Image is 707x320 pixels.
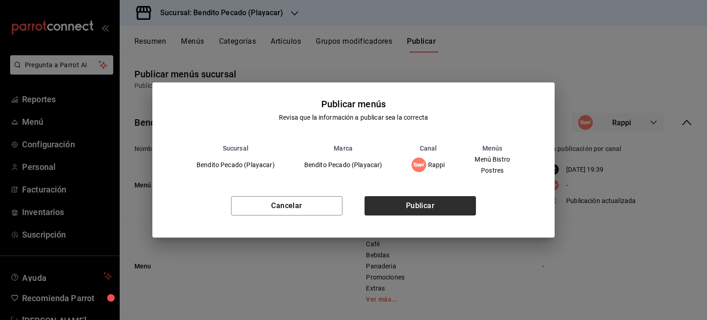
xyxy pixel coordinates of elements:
[397,145,459,152] th: Canal
[279,113,428,122] div: Revisa que la información a publicar sea la correcta
[365,196,476,215] button: Publicar
[290,145,397,152] th: Marca
[411,157,445,172] div: Rappi
[475,167,510,174] span: Postres
[182,152,290,178] td: Bendito Pecado (Playacar)
[321,97,386,111] div: Publicar menús
[231,196,342,215] button: Cancelar
[475,156,510,163] span: Menú Bistro
[459,145,525,152] th: Menús
[290,152,397,178] td: Bendito Pecado (Playacar)
[182,145,290,152] th: Sucursal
